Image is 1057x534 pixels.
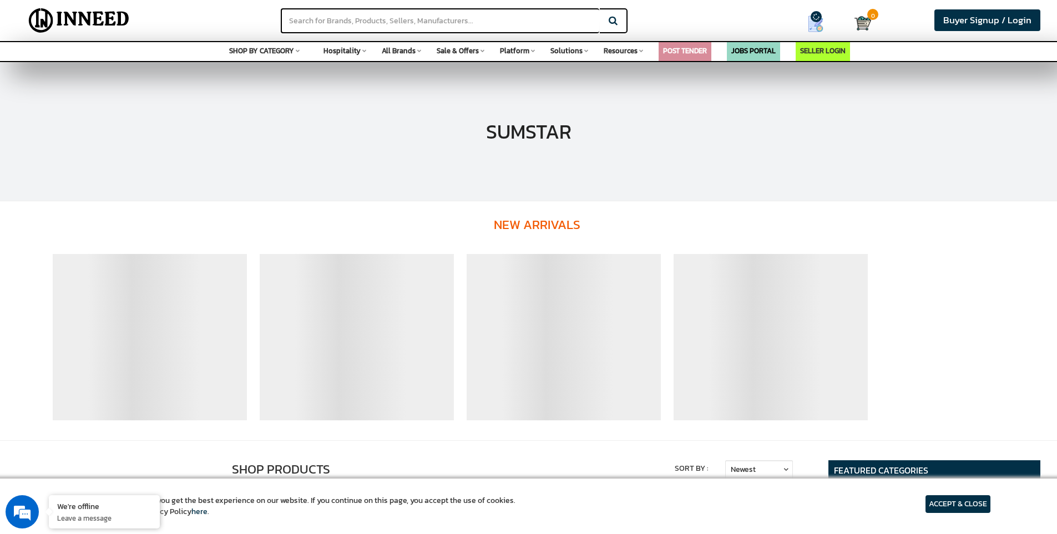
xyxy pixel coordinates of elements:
[500,45,529,56] span: Platform
[437,45,479,56] span: Sale & Offers
[934,9,1040,31] a: Buyer Signup / Login
[867,9,878,20] span: 0
[486,121,572,143] h1: SUMSTAR
[57,501,151,511] div: We're offline
[604,45,638,56] span: Resources
[78,201,996,248] h4: New Arrivals
[57,513,151,523] p: Leave a message
[854,15,871,32] img: Cart
[191,506,208,517] a: here
[550,45,583,56] span: Solutions
[943,13,1031,27] span: Buyer Signup / Login
[925,495,990,513] article: ACCEPT & CLOSE
[731,45,776,56] a: JOBS PORTAL
[854,11,865,35] a: Cart 0
[828,460,1041,481] h4: Featured Categories
[675,463,709,474] label: Sort By :
[229,45,294,56] span: SHOP BY CATEGORY
[19,7,139,34] img: Inneed.Market
[663,45,707,56] a: POST TENDER
[786,11,854,37] a: my Quotes
[800,45,846,56] a: SELLER LOGIN
[382,45,416,56] span: All Brands
[67,495,515,517] article: We use cookies to ensure you get the best experience on our website. If you continue on this page...
[323,45,361,56] span: Hospitality
[232,460,330,479] label: Shop Products
[281,8,599,33] input: Search for Brands, Products, Sellers, Manufacturers...
[807,16,824,32] img: Show My Quotes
